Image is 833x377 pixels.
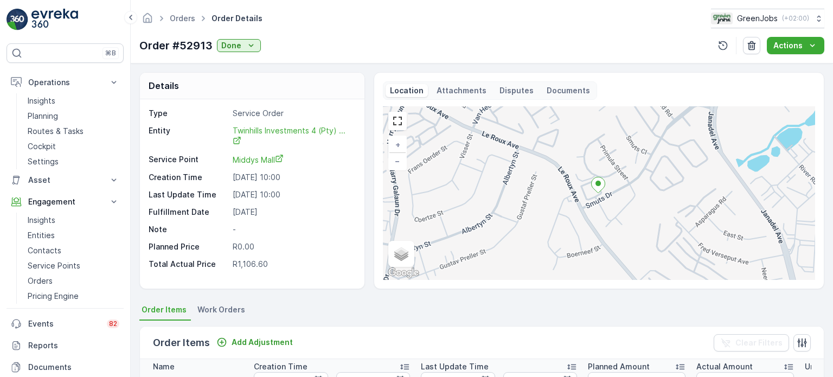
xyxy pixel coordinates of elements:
[149,207,228,218] p: Fulfillment Date
[233,224,353,235] p: -
[390,85,424,96] p: Location
[389,153,406,169] a: Zoom Out
[437,85,486,96] p: Attachments
[735,337,783,348] p: Clear Filters
[233,125,345,147] a: Twinhills Investments 4 (Pty) ...
[233,207,353,218] p: [DATE]
[28,276,53,286] p: Orders
[28,291,79,302] p: Pricing Engine
[28,126,84,137] p: Routes & Tasks
[233,126,345,146] span: Twinhills Investments 4 (Pty) ...
[23,93,124,108] a: Insights
[386,266,421,280] img: Google
[28,215,55,226] p: Insights
[737,13,778,24] p: GreenJobs
[233,172,353,183] p: [DATE] 10:00
[232,337,293,348] p: Add Adjustment
[28,245,61,256] p: Contacts
[389,113,406,129] a: View Fullscreen
[23,289,124,304] a: Pricing Engine
[773,40,803,51] p: Actions
[421,361,489,372] p: Last Update Time
[149,259,216,270] p: Total Actual Price
[28,141,56,152] p: Cockpit
[233,155,284,164] span: Middys Mall
[142,304,187,315] span: Order Items
[233,189,353,200] p: [DATE] 10:00
[499,85,534,96] p: Disputes
[212,336,297,349] button: Add Adjustment
[7,313,124,335] a: Events82
[149,108,228,119] p: Type
[386,266,421,280] a: Open this area in Google Maps (opens a new window)
[7,9,28,30] img: logo
[28,111,58,122] p: Planning
[28,95,55,106] p: Insights
[23,258,124,273] a: Service Points
[197,304,245,315] span: Work Orders
[149,172,228,183] p: Creation Time
[28,260,80,271] p: Service Points
[395,140,400,149] span: +
[149,224,228,235] p: Note
[28,156,59,167] p: Settings
[23,213,124,228] a: Insights
[23,124,124,139] a: Routes & Tasks
[153,361,175,372] p: Name
[109,320,117,328] p: 82
[139,37,213,54] p: Order #52913
[588,361,650,372] p: Planned Amount
[7,191,124,213] button: Engagement
[217,39,261,52] button: Done
[7,169,124,191] button: Asset
[233,154,353,165] a: Middys Mall
[767,37,824,54] button: Actions
[395,156,400,165] span: −
[221,40,241,51] p: Done
[28,318,100,329] p: Events
[149,125,228,148] p: Entity
[149,241,200,252] p: Planned Price
[233,108,353,119] p: Service Order
[23,108,124,124] a: Planning
[23,228,124,243] a: Entities
[142,16,153,25] a: Homepage
[28,340,119,351] p: Reports
[233,242,254,251] span: R0.00
[28,77,102,88] p: Operations
[389,137,406,153] a: Zoom In
[28,230,55,241] p: Entities
[233,259,268,269] span: R1,106.60
[149,79,179,92] p: Details
[711,9,824,28] button: GreenJobs(+02:00)
[105,49,116,57] p: ⌘B
[23,273,124,289] a: Orders
[389,242,413,266] a: Layers
[547,85,590,96] p: Documents
[254,361,307,372] p: Creation Time
[714,334,789,352] button: Clear Filters
[170,14,195,23] a: Orders
[149,154,228,165] p: Service Point
[149,189,228,200] p: Last Update Time
[7,335,124,356] a: Reports
[28,362,119,373] p: Documents
[696,361,753,372] p: Actual Amount
[23,139,124,154] a: Cockpit
[23,243,124,258] a: Contacts
[711,12,733,24] img: Green_Jobs_Logo.png
[28,196,102,207] p: Engagement
[153,335,210,350] p: Order Items
[23,154,124,169] a: Settings
[7,72,124,93] button: Operations
[28,175,102,186] p: Asset
[782,14,809,23] p: ( +02:00 )
[209,13,265,24] span: Order Details
[31,9,78,30] img: logo_light-DOdMpM7g.png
